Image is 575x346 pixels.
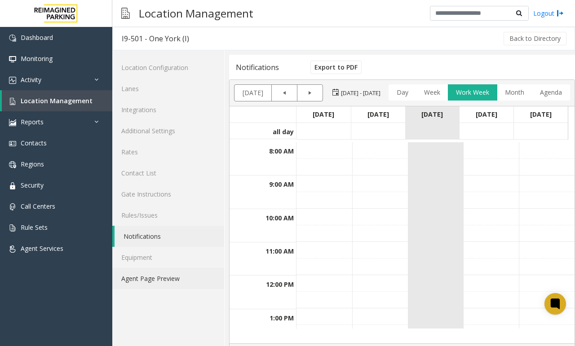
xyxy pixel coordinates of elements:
a: [DATE] [239,85,267,101]
span: AM [283,147,294,155]
a: Work Week [452,84,493,101]
a: Agent Page Preview [112,268,224,289]
img: 'icon' [9,224,16,232]
span: [DATE] [530,110,552,118]
span: Contacts [21,139,47,147]
img: 'icon' [9,182,16,189]
a: Notifications [115,226,224,247]
th: ​ [230,159,296,175]
span: AM [283,247,294,255]
a: Month [501,84,528,101]
span: 8:00 [269,147,282,155]
img: logout [557,9,564,18]
img: pageIcon [121,2,130,24]
span: Reports [21,118,44,126]
a: Day [393,84,412,101]
a: Logout [533,9,564,18]
a: Integrations [112,99,224,120]
a: Lanes [112,78,224,99]
img: 'icon' [9,98,16,105]
th: ​ [230,106,296,123]
button: Back to Directory [504,32,566,45]
span: Security [21,181,44,189]
span: [DATE] [367,110,389,118]
div: I9-501 - One York (I) [122,33,189,44]
a: Export to PDF [310,61,362,74]
span: AM [283,180,294,188]
span: 11:00 [265,247,282,255]
img: 'icon' [9,56,16,63]
img: 'icon' [9,140,16,147]
a: Equipment [112,247,224,268]
h3: Location Management [134,2,258,24]
span: [DATE] - [DATE] [341,87,380,99]
span: Regions [21,160,44,168]
span: [DATE] [421,110,443,118]
span: 10:00 [265,214,282,222]
span: [DATE] [313,110,334,118]
span: Dashboard [21,33,53,42]
a: Gate Instructions [112,184,224,205]
img: 'icon' [9,203,16,210]
th: all day [230,123,296,139]
a: Agenda [536,84,566,101]
th: ​ [230,326,296,342]
a: Additional Settings [112,120,224,141]
th: ​ [230,259,296,276]
img: 'icon' [9,35,16,42]
a: Week [420,84,444,101]
th: ​ [230,226,296,242]
span: AM [283,214,294,222]
span: Activity [21,75,41,84]
span: 1:00 [270,314,282,322]
span: PM [284,280,294,289]
span: 9:00 [269,180,282,188]
a: Rates [112,141,224,162]
span: Rule Sets [21,223,48,232]
span: Call Centers [21,202,55,210]
a: [DATE] - [DATE] [332,87,380,99]
a: Next [302,85,318,101]
a: Contact List [112,162,224,184]
span: 12:00 [266,280,282,289]
a: Rules/Issues [112,205,224,226]
a: Previous [276,85,292,101]
span: Monitoring [21,54,53,63]
span: [DATE] [476,110,497,118]
img: 'icon' [9,161,16,168]
span: Agent Services [21,244,63,253]
img: 'icon' [9,245,16,253]
img: 'icon' [9,77,16,84]
a: Location Management [2,90,112,111]
img: 'icon' [9,119,16,126]
span: PM [284,314,294,322]
th: ​ [230,293,296,309]
th: ​ [230,192,296,209]
a: Location Configuration [112,57,224,78]
span: Location Management [21,96,93,105]
div: Notifications [236,61,279,73]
